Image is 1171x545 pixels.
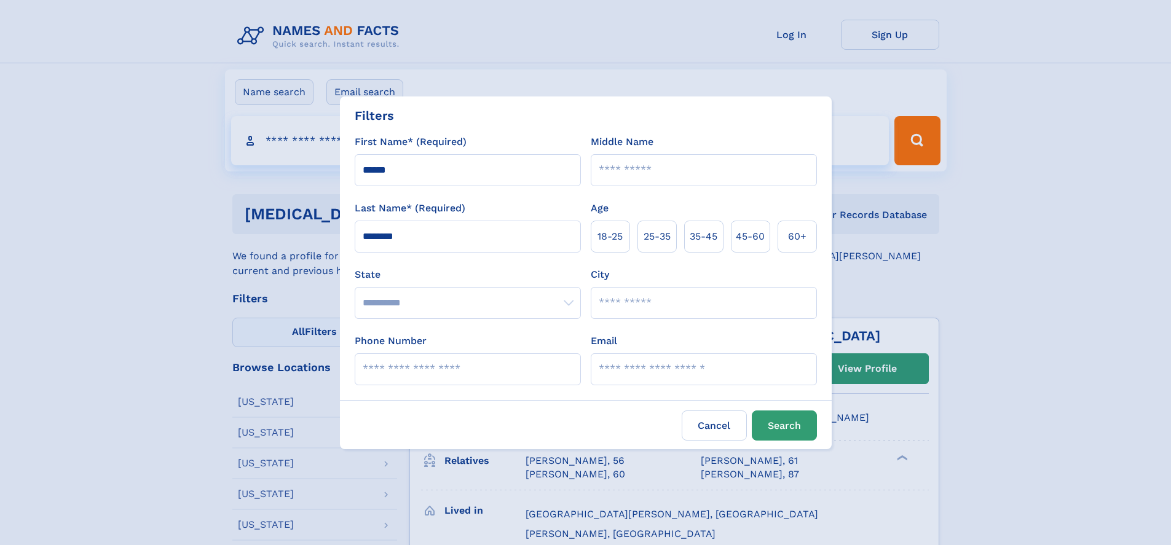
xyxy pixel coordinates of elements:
span: 18‑25 [597,229,623,244]
label: State [355,267,581,282]
span: 45‑60 [736,229,765,244]
label: Age [591,201,609,216]
label: Email [591,334,617,348]
label: City [591,267,609,282]
div: Filters [355,106,394,125]
label: First Name* (Required) [355,135,467,149]
label: Phone Number [355,334,427,348]
label: Cancel [682,410,747,441]
span: 25‑35 [644,229,671,244]
label: Middle Name [591,135,653,149]
span: 35‑45 [690,229,717,244]
span: 60+ [788,229,806,244]
label: Last Name* (Required) [355,201,465,216]
button: Search [752,410,817,441]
